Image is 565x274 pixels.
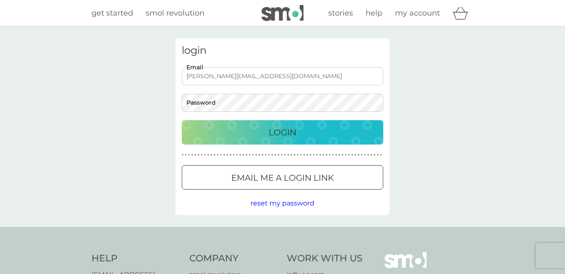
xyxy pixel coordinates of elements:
p: Login [269,126,296,139]
p: ● [323,153,324,157]
a: get started [92,7,133,19]
p: ● [188,153,190,157]
p: ● [268,153,270,157]
p: ● [223,153,225,157]
p: ● [335,153,337,157]
p: ● [326,153,327,157]
p: ● [345,153,347,157]
span: stories [328,8,353,18]
p: ● [220,153,222,157]
p: ● [230,153,231,157]
span: reset my password [251,199,314,207]
p: ● [351,153,353,157]
p: ● [236,153,238,157]
h3: login [182,45,383,57]
p: ● [377,153,379,157]
p: ● [275,153,276,157]
p: ● [361,153,363,157]
p: ● [348,153,350,157]
p: ● [290,153,292,157]
p: ● [288,153,289,157]
p: ● [265,153,267,157]
a: stories [328,7,353,19]
p: ● [272,153,273,157]
p: ● [278,153,280,157]
p: ● [297,153,299,157]
h4: Company [189,252,279,265]
a: my account [395,7,440,19]
p: ● [364,153,366,157]
p: ● [310,153,311,157]
button: Login [182,120,383,145]
a: help [366,7,382,19]
p: ● [233,153,235,157]
p: ● [252,153,254,157]
img: smol [262,5,303,21]
p: ● [367,153,369,157]
p: ● [255,153,257,157]
p: ● [300,153,302,157]
p: ● [259,153,260,157]
p: ● [332,153,334,157]
p: ● [239,153,241,157]
p: ● [198,153,199,157]
p: ● [358,153,359,157]
span: smol revolution [146,8,204,18]
p: ● [374,153,376,157]
p: ● [294,153,296,157]
span: get started [92,8,133,18]
button: Email me a login link [182,165,383,190]
a: smol revolution [146,7,204,19]
p: ● [191,153,193,157]
p: ● [371,153,372,157]
p: ● [313,153,315,157]
p: ● [201,153,203,157]
p: ● [342,153,343,157]
p: ● [182,153,183,157]
button: reset my password [251,198,314,209]
p: ● [316,153,318,157]
p: Email me a login link [231,171,334,184]
p: ● [339,153,340,157]
span: help [366,8,382,18]
p: ● [319,153,321,157]
p: ● [207,153,209,157]
p: ● [355,153,356,157]
p: ● [243,153,244,157]
p: ● [380,153,382,157]
p: ● [329,153,331,157]
span: my account [395,8,440,18]
p: ● [249,153,251,157]
p: ● [227,153,228,157]
p: ● [246,153,248,157]
p: ● [211,153,212,157]
p: ● [281,153,282,157]
p: ● [204,153,206,157]
p: ● [306,153,308,157]
p: ● [195,153,196,157]
p: ● [262,153,264,157]
h4: Work With Us [287,252,363,265]
h4: Help [92,252,181,265]
div: basket [453,5,473,21]
p: ● [214,153,215,157]
p: ● [185,153,187,157]
p: ● [284,153,286,157]
p: ● [217,153,219,157]
p: ● [303,153,305,157]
